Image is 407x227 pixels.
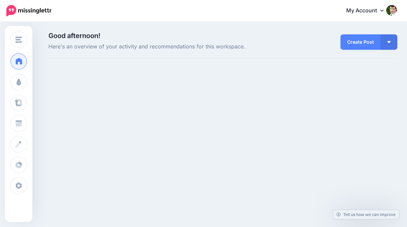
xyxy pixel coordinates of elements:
img: menu.png [15,37,22,43]
img: Missinglettr [6,5,51,16]
a: Create Post [341,34,381,50]
span: Good afternoon! [48,32,100,40]
img: arrow-down-white.png [387,41,391,43]
a: My Account [340,3,397,19]
a: Tell us how we can improve [333,210,399,219]
span: Here's an overview of your activity and recommendations for this workspace. [48,42,277,51]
